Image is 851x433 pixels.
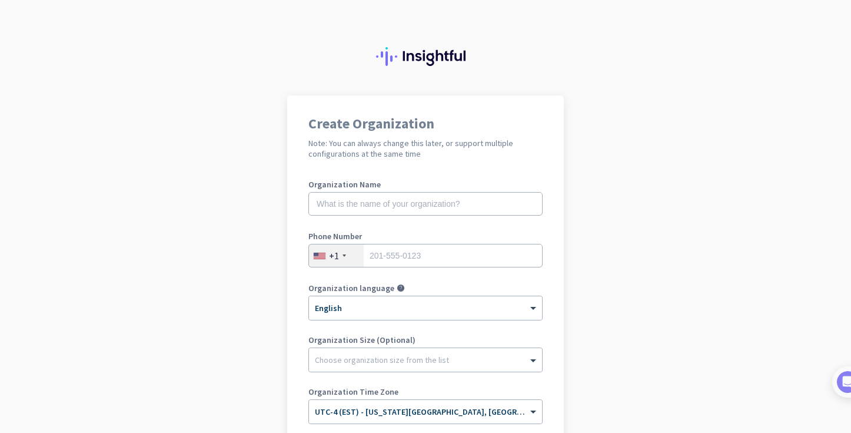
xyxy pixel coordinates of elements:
h1: Create Organization [308,117,543,131]
input: 201-555-0123 [308,244,543,267]
label: Phone Number [308,232,543,240]
label: Organization Size (Optional) [308,336,543,344]
img: Insightful [376,47,475,66]
i: help [397,284,405,292]
label: Organization Name [308,180,543,189]
div: +1 [329,250,339,262]
label: Organization Time Zone [308,388,543,396]
input: What is the name of your organization? [308,192,543,216]
h2: Note: You can always change this later, or support multiple configurations at the same time [308,138,543,159]
label: Organization language [308,284,394,292]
